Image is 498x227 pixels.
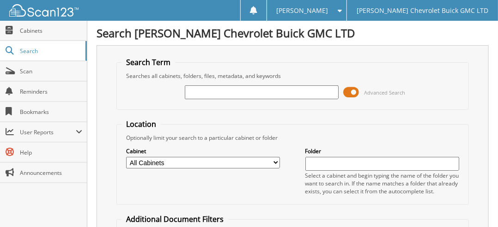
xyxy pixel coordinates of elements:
[452,183,498,227] iframe: Chat Widget
[121,119,161,129] legend: Location
[20,128,76,136] span: User Reports
[126,147,280,155] label: Cabinet
[305,172,459,195] div: Select a cabinet and begin typing the name of the folder you want to search in. If the name match...
[20,27,82,35] span: Cabinets
[121,214,228,224] legend: Additional Document Filters
[277,8,328,13] span: [PERSON_NAME]
[20,67,82,75] span: Scan
[357,8,488,13] span: [PERSON_NAME] Chevrolet Buick GMC LTD
[20,47,81,55] span: Search
[364,89,405,96] span: Advanced Search
[121,57,175,67] legend: Search Term
[20,149,82,156] span: Help
[9,4,79,17] img: scan123-logo-white.svg
[20,88,82,96] span: Reminders
[20,169,82,177] span: Announcements
[121,134,463,142] div: Optionally limit your search to a particular cabinet or folder
[121,72,463,80] div: Searches all cabinets, folders, files, metadata, and keywords
[305,147,459,155] label: Folder
[97,25,489,41] h1: Search [PERSON_NAME] Chevrolet Buick GMC LTD
[20,108,82,116] span: Bookmarks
